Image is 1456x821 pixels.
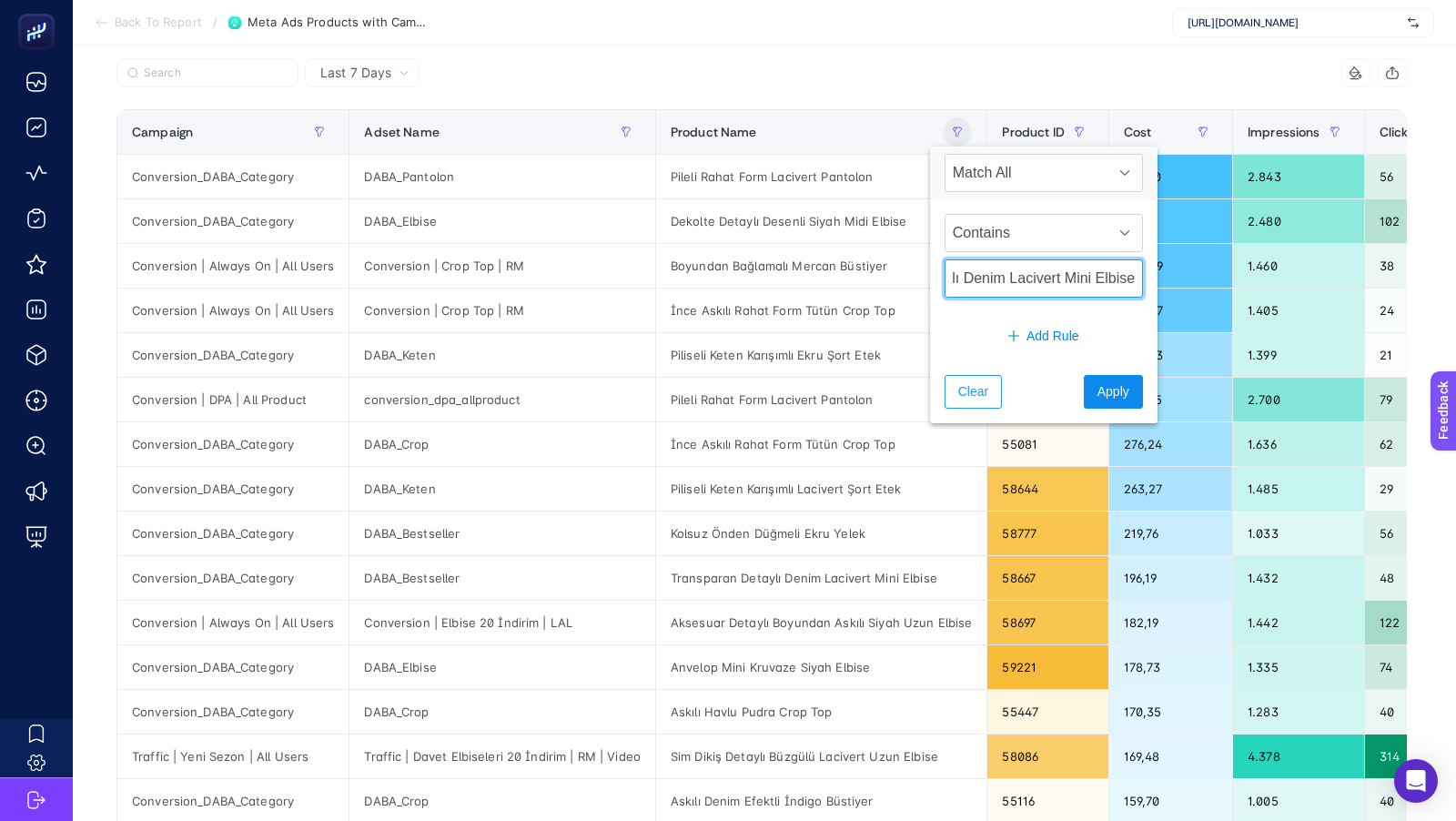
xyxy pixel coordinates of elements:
[1109,199,1232,243] div: 416,17
[1233,556,1364,600] div: 1.432
[1233,601,1364,644] div: 1.442
[1109,422,1232,466] div: 276,24
[1109,645,1232,689] div: 178,73
[945,375,1002,409] button: Clear
[1109,601,1232,644] div: 182,19
[656,645,987,689] div: Anvelop Mini Kruvaze Siyah Elbise
[349,378,655,421] div: conversion_dpa_allproduct
[1109,378,1232,421] div: 276,45
[117,467,349,511] div: Conversion_DABA_Category
[656,244,987,288] div: Boyundan Bağlamalı Mercan Büstiyer
[1233,690,1364,734] div: 1.283
[117,735,349,778] div: Traffic | Yeni Sezon | All Users
[213,15,217,29] span: /
[1109,512,1232,555] div: 219,76
[349,690,655,734] div: DABA_Crop
[349,422,655,466] div: DABA_Crop
[117,333,349,377] div: Conversion_DABA_Category
[1188,15,1400,30] span: [URL][DOMAIN_NAME]
[656,155,987,198] div: Pileli Rahat Form Lacivert Pantolon
[11,5,69,20] span: Feedback
[671,125,757,139] span: Product Name
[349,735,655,778] div: Traffic | Davet Elbiseleri 20 İndirim | RM | Video
[656,199,987,243] div: Dekolte Detaylı Desenli Siyah Midi Elbise
[132,125,193,139] span: Campaign
[349,601,655,644] div: Conversion | Elbise 20 İndirim | LAL
[349,512,655,555] div: DABA_Bestseller
[1109,735,1232,778] div: 169,48
[656,289,987,332] div: İnce Askılı Rahat Form Tütün Crop Top
[349,645,655,689] div: DABA_Elbise
[1002,125,1064,139] span: Product ID
[987,512,1107,555] div: 58777
[349,467,655,511] div: DABA_Keten
[1233,735,1364,778] div: 4.378
[958,382,988,401] span: Clear
[1233,378,1364,421] div: 2.700
[1109,556,1232,600] div: 196,19
[987,690,1107,734] div: 55447
[656,556,987,600] div: Transparan Detaylı Denim Lacivert Mini Elbise
[117,601,349,644] div: Conversion | Always On | All Users
[656,422,987,466] div: İnce Askılı Rahat Form Tütün Crop Top
[1109,155,1232,198] div: 437,00
[364,125,439,139] span: Adset Name
[987,601,1107,644] div: 58697
[1084,375,1143,409] button: Apply
[117,289,349,332] div: Conversion | Always On | All Users
[656,378,987,421] div: Pileli Rahat Form Lacivert Pantolon
[1233,199,1364,243] div: 2.480
[945,319,1143,353] button: Add Rule
[1109,244,1232,288] div: 402,59
[1233,467,1364,511] div: 1.485
[1233,645,1364,689] div: 1.335
[248,15,430,30] span: Meta Ads Products with Campaign Details
[945,259,1143,298] input: Search
[117,645,349,689] div: Conversion_DABA_Category
[1233,422,1364,466] div: 1.636
[1097,382,1129,401] span: Apply
[117,690,349,734] div: Conversion_DABA_Category
[945,215,1107,251] span: Contains
[656,467,987,511] div: Piliseli Keten Karışımlı Lacivert Şort Etek
[1109,289,1232,332] div: 385,37
[987,735,1107,778] div: 58086
[117,378,349,421] div: Conversion | DPA | All Product
[1109,333,1232,377] div: 280,63
[1233,155,1364,198] div: 2.843
[1380,125,1415,139] span: Clicks
[1109,690,1232,734] div: 170,35
[349,333,655,377] div: DABA_Keten
[1248,125,1320,139] span: Impressions
[117,512,349,555] div: Conversion_DABA_Category
[656,735,987,778] div: Sim Dikiş Detaylı Büzgülü Lacivert Uzun Elbise
[117,556,349,600] div: Conversion_DABA_Category
[115,15,202,30] span: Back To Report
[987,645,1107,689] div: 59221
[987,556,1107,600] div: 58667
[987,422,1107,466] div: 55081
[1233,333,1364,377] div: 1.399
[656,512,987,555] div: Kolsuz Önden Düğmeli Ekru Yelek
[1408,14,1419,32] img: svg%3e
[1026,327,1079,346] span: Add Rule
[945,155,1107,191] span: Match All
[117,199,349,243] div: Conversion_DABA_Category
[1233,512,1364,555] div: 1.033
[1233,289,1364,332] div: 1.405
[117,155,349,198] div: Conversion_DABA_Category
[349,556,655,600] div: DABA_Bestseller
[656,601,987,644] div: Aksesuar Detaylı Boyundan Askılı Siyah Uzun Elbise
[1233,244,1364,288] div: 1.460
[987,467,1107,511] div: 58644
[349,199,655,243] div: DABA_Elbise
[1394,759,1438,803] div: Open Intercom Messenger
[349,244,655,288] div: Conversion | Crop Top | RM
[1124,125,1152,139] span: Cost
[656,333,987,377] div: Piliseli Keten Karışımlı Ekru Şort Etek
[349,155,655,198] div: DABA_Pantolon
[320,64,391,82] span: Last 7 Days
[117,422,349,466] div: Conversion_DABA_Category
[349,289,655,332] div: Conversion | Crop Top | RM
[144,66,288,80] input: Search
